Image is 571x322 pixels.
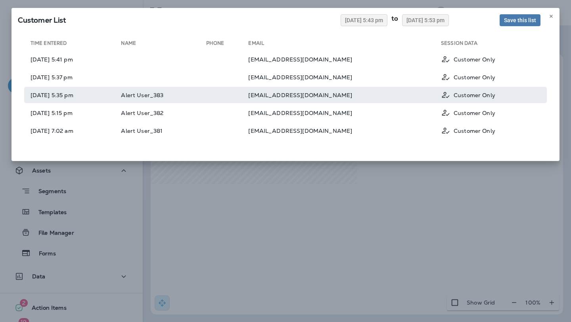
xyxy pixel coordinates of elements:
td: [EMAIL_ADDRESS][DOMAIN_NAME] [248,105,441,121]
td: [DATE] 7:02 am [24,123,121,139]
td: Alert User_383 [121,87,206,103]
button: [DATE] 5:53 pm [402,14,449,26]
th: Phone [206,40,248,50]
div: Customer Only [441,54,540,64]
div: Customer Only [441,108,540,118]
td: Alert User_381 [121,123,206,139]
td: [EMAIL_ADDRESS][DOMAIN_NAME] [248,123,441,139]
td: [DATE] 5:41 pm [24,51,121,67]
span: SQL [18,15,66,25]
button: [DATE] 5:43 pm [341,14,387,26]
div: Customer Only [441,90,540,100]
p: Customer Only [454,110,495,116]
button: Save this list [500,14,540,26]
div: Customer Only [441,72,540,82]
p: Customer Only [454,56,495,63]
span: [DATE] 5:53 pm [406,17,445,23]
span: [DATE] 5:43 pm [345,17,383,23]
p: Customer Only [454,74,495,80]
td: [EMAIL_ADDRESS][DOMAIN_NAME] [248,87,441,103]
td: [DATE] 5:15 pm [24,105,121,121]
th: Session Data [441,40,547,50]
td: [EMAIL_ADDRESS][DOMAIN_NAME] [248,69,441,85]
span: Save this list [504,17,536,23]
td: Alert User_382 [121,105,206,121]
div: Customer Only [441,126,540,136]
td: [DATE] 5:35 pm [24,87,121,103]
td: [EMAIL_ADDRESS][DOMAIN_NAME] [248,51,441,67]
td: [DATE] 5:37 pm [24,69,121,85]
p: Customer Only [454,92,495,98]
p: Customer Only [454,128,495,134]
div: to [387,14,402,26]
th: Name [121,40,206,50]
th: Time Entered [24,40,121,50]
th: Email [248,40,441,50]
